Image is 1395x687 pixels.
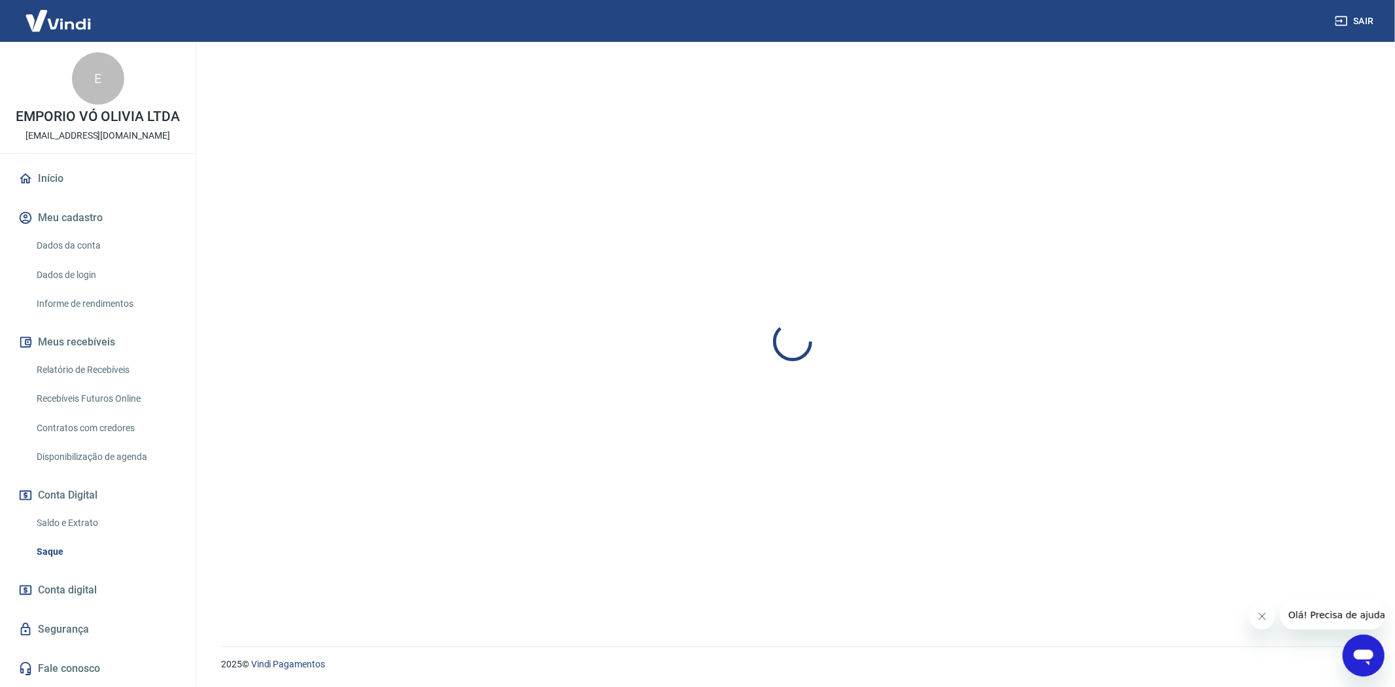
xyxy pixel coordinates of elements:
[31,357,180,383] a: Relatório de Recebíveis
[31,415,180,442] a: Contratos com credores
[31,385,180,412] a: Recebíveis Futuros Online
[16,1,101,41] img: Vindi
[31,262,180,289] a: Dados de login
[26,129,170,143] p: [EMAIL_ADDRESS][DOMAIN_NAME]
[31,444,180,470] a: Disponibilização de agenda
[16,654,180,683] a: Fale conosco
[16,110,180,124] p: EMPORIO VÓ OLIVIA LTDA
[16,203,180,232] button: Meu cadastro
[16,576,180,605] a: Conta digital
[38,581,97,599] span: Conta digital
[31,232,180,259] a: Dados da conta
[16,164,180,193] a: Início
[16,328,180,357] button: Meus recebíveis
[1343,635,1385,677] iframe: Botão para abrir a janela de mensagens
[72,52,124,105] div: E
[8,9,110,20] span: Olá! Precisa de ajuda?
[251,659,325,669] a: Vindi Pagamentos
[1249,603,1275,629] iframe: Fechar mensagem
[31,538,180,565] a: Saque
[221,658,1364,671] p: 2025 ©
[1332,9,1379,33] button: Sair
[31,510,180,537] a: Saldo e Extrato
[1281,601,1385,629] iframe: Mensagem da empresa
[16,615,180,644] a: Segurança
[16,481,180,510] button: Conta Digital
[31,291,180,317] a: Informe de rendimentos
